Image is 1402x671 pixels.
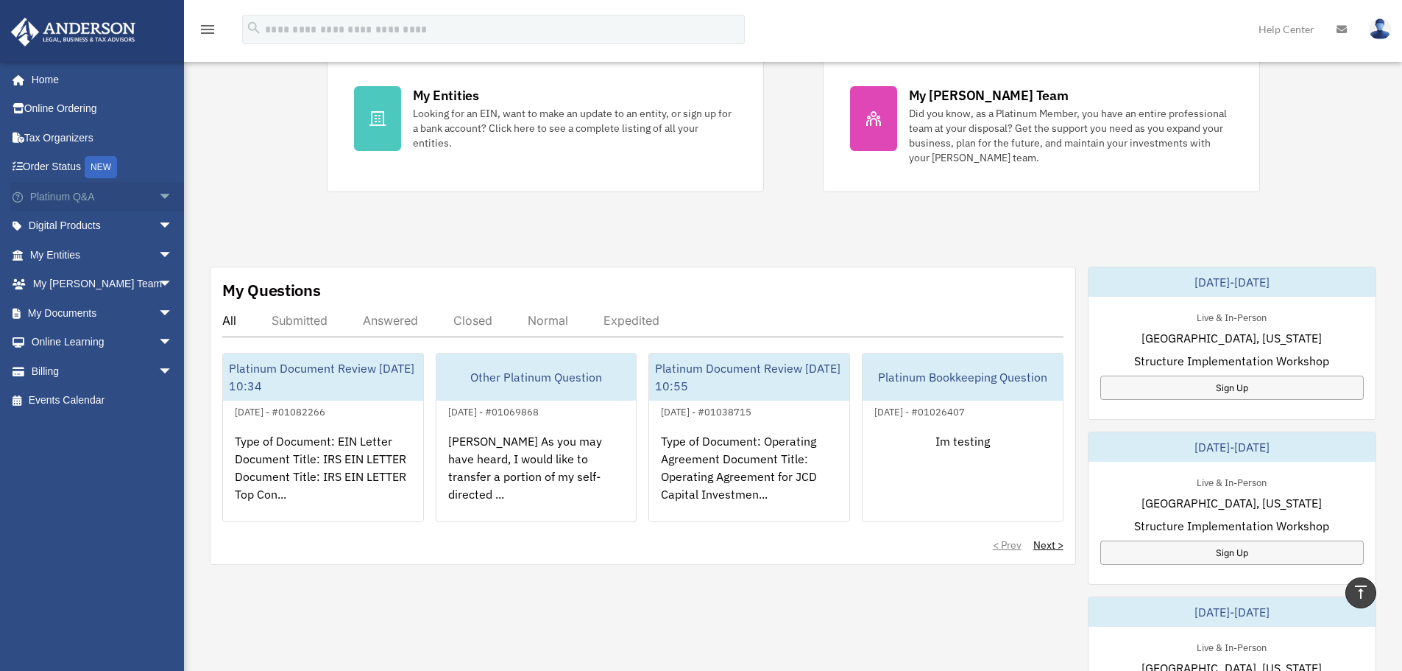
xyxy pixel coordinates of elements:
[327,59,764,192] a: My Entities Looking for an EIN, want to make an update to an entity, or sign up for a bank accoun...
[158,211,188,242] span: arrow_drop_down
[909,86,1069,105] div: My [PERSON_NAME] Team
[1141,494,1322,512] span: [GEOGRAPHIC_DATA], [US_STATE]
[10,182,195,211] a: Platinum Q&Aarrow_drop_down
[222,313,236,328] div: All
[1369,18,1391,40] img: User Pic
[1100,541,1364,565] a: Sign Up
[1088,432,1376,462] div: [DATE]-[DATE]
[649,354,849,401] div: Platinum Document Review [DATE] 10:55
[158,356,188,387] span: arrow_drop_down
[649,421,849,535] div: Type of Document: Operating Agreement Document Title: Operating Agreement for JCD Capital Investm...
[1088,597,1376,627] div: [DATE]-[DATE]
[1185,639,1278,654] div: Live & In-Person
[10,65,188,94] a: Home
[199,26,216,38] a: menu
[436,354,637,401] div: Other Platinum Question
[413,106,737,150] div: Looking for an EIN, want to make an update to an entity, or sign up for a bank account? Click her...
[158,240,188,270] span: arrow_drop_down
[1134,352,1329,370] span: Structure Implementation Workshop
[1185,309,1278,324] div: Live & In-Person
[158,182,188,212] span: arrow_drop_down
[413,86,479,105] div: My Entities
[1088,267,1376,297] div: [DATE]-[DATE]
[10,356,195,386] a: Billingarrow_drop_down
[1352,583,1370,601] i: vertical_align_top
[10,123,195,152] a: Tax Organizers
[528,313,568,328] div: Normal
[158,270,188,300] span: arrow_drop_down
[223,354,423,401] div: Platinum Document Review [DATE] 10:34
[223,421,423,535] div: Type of Document: EIN Letter Document Title: IRS EIN LETTER Document Title: IRS EIN LETTER Top Co...
[648,353,850,522] a: Platinum Document Review [DATE] 10:55[DATE] - #01038715Type of Document: Operating Agreement Docu...
[909,106,1233,165] div: Did you know, as a Platinum Member, you have an entire professional team at your disposal? Get th...
[246,20,262,36] i: search
[10,270,195,299] a: My [PERSON_NAME] Teamarrow_drop_down
[436,353,637,522] a: Other Platinum Question[DATE] - #01069868[PERSON_NAME] As you may have heard, I would like to tra...
[862,353,1063,522] a: Platinum Bookkeeping Question[DATE] - #01026407Im testing
[222,279,321,301] div: My Questions
[10,386,195,415] a: Events Calendar
[453,313,492,328] div: Closed
[223,403,337,418] div: [DATE] - #01082266
[222,353,424,522] a: Platinum Document Review [DATE] 10:34[DATE] - #01082266Type of Document: EIN Letter Document Titl...
[863,403,977,418] div: [DATE] - #01026407
[10,211,195,241] a: Digital Productsarrow_drop_down
[158,298,188,329] span: arrow_drop_down
[1033,538,1063,552] a: Next >
[199,21,216,38] i: menu
[436,421,637,535] div: [PERSON_NAME] As you may have heard, I would like to transfer a portion of my self-directed ...
[1141,329,1322,347] span: [GEOGRAPHIC_DATA], [US_STATE]
[363,313,418,328] div: Answered
[158,328,188,358] span: arrow_drop_down
[85,156,117,178] div: NEW
[272,313,328,328] div: Submitted
[436,403,550,418] div: [DATE] - #01069868
[10,328,195,357] a: Online Learningarrow_drop_down
[649,403,763,418] div: [DATE] - #01038715
[863,354,1063,401] div: Platinum Bookkeeping Question
[7,18,140,46] img: Anderson Advisors Platinum Portal
[10,240,195,270] a: My Entitiesarrow_drop_down
[10,298,195,328] a: My Documentsarrow_drop_down
[603,313,659,328] div: Expedited
[10,152,195,183] a: Order StatusNEW
[1134,517,1329,535] span: Structure Implementation Workshop
[1345,577,1376,608] a: vertical_align_top
[10,94,195,124] a: Online Ordering
[1185,474,1278,489] div: Live & In-Person
[863,421,1063,535] div: Im testing
[1100,376,1364,400] a: Sign Up
[823,59,1260,192] a: My [PERSON_NAME] Team Did you know, as a Platinum Member, you have an entire professional team at...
